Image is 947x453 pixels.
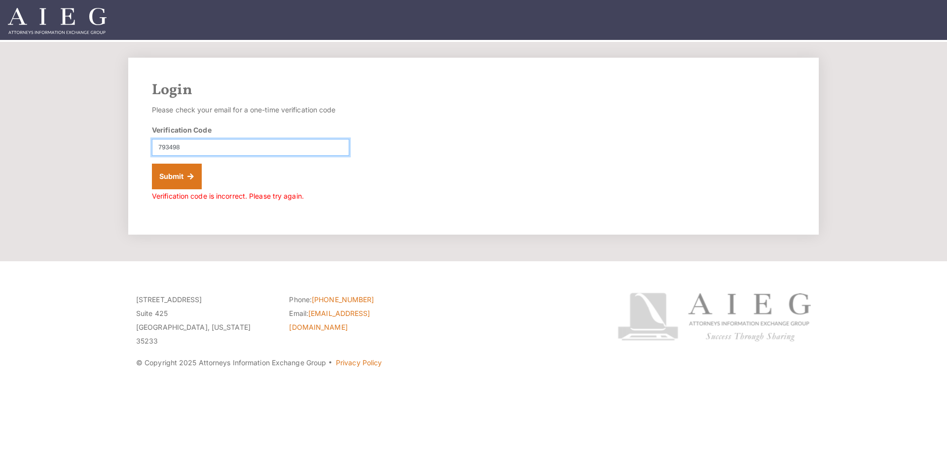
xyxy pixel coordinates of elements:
[136,293,274,348] p: [STREET_ADDRESS] Suite 425 [GEOGRAPHIC_DATA], [US_STATE] 35233
[136,356,581,370] p: © Copyright 2025 Attorneys Information Exchange Group
[152,81,795,99] h2: Login
[152,192,304,200] span: Verification code is incorrect. Please try again.
[289,307,427,334] li: Email:
[152,164,202,189] button: Submit
[152,103,349,117] p: Please check your email for a one-time verification code
[336,358,382,367] a: Privacy Policy
[289,309,370,331] a: [EMAIL_ADDRESS][DOMAIN_NAME]
[618,293,811,342] img: Attorneys Information Exchange Group logo
[8,8,107,34] img: Attorneys Information Exchange Group
[312,295,374,304] a: [PHONE_NUMBER]
[152,125,212,135] label: Verification Code
[328,362,332,367] span: ·
[289,293,427,307] li: Phone:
